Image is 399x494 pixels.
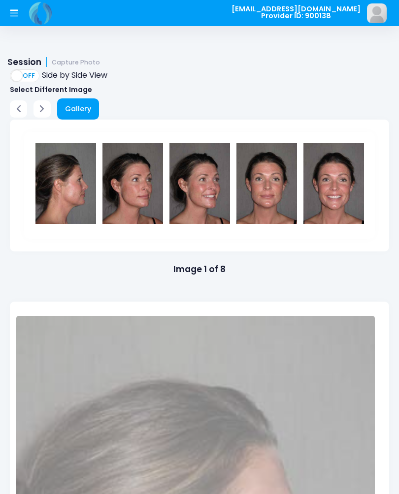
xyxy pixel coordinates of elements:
[367,3,387,23] img: image
[232,5,361,20] span: [EMAIL_ADDRESS][DOMAIN_NAME] Provider ID: 900138
[27,1,54,26] img: Logo
[7,57,100,67] h1: Session
[57,98,100,120] a: Gallery
[10,85,92,95] label: Select Different Image
[173,263,226,275] strong: Image 1 of 8
[52,59,100,66] small: Capture Photo
[42,69,107,81] span: Side by Side View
